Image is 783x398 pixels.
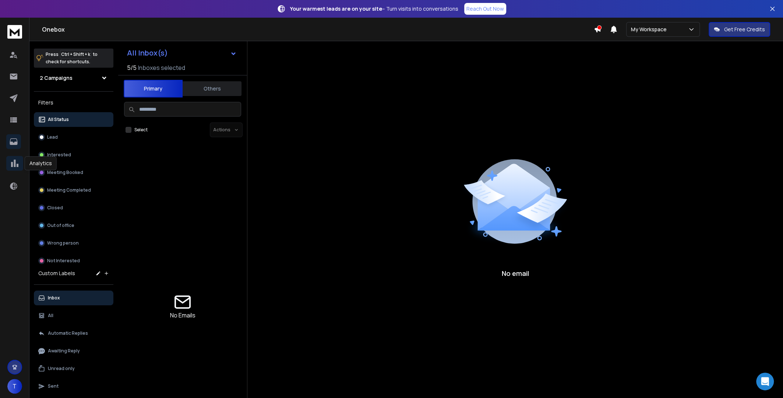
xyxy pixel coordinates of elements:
button: Unread only [34,361,113,376]
p: Get Free Credits [724,26,765,33]
p: Lead [47,134,58,140]
span: 5 / 5 [127,63,137,72]
button: Sent [34,379,113,394]
p: Unread only [48,366,75,372]
strong: Your warmest leads are on your site [290,5,382,12]
h3: Filters [34,97,113,108]
button: Interested [34,148,113,162]
p: All Status [48,117,69,122]
p: Out of office [47,223,74,228]
label: Select [134,127,148,133]
button: T [7,379,22,394]
div: Open Intercom Messenger [756,373,774,390]
button: Awaiting Reply [34,344,113,358]
div: Analytics [25,156,57,170]
p: Reach Out Now [466,5,504,13]
h3: Inboxes selected [138,63,185,72]
button: Closed [34,200,113,215]
button: 2 Campaigns [34,71,113,85]
h1: Onebox [42,25,594,34]
button: Primary [124,80,183,97]
button: Meeting Completed [34,183,113,198]
p: My Workspace [631,26,670,33]
button: Lead [34,130,113,145]
button: Wrong person [34,236,113,250]
button: All Inbox(s) [121,46,243,60]
p: Interested [47,152,71,158]
span: Ctrl + Shift + k [60,50,91,58]
p: Inbox [48,295,60,301]
button: All [34,308,113,323]
button: All Status [34,112,113,127]
button: Out of office [34,218,113,233]
button: Others [183,81,241,97]
p: All [48,313,53,319]
h3: Custom Labels [38,270,75,277]
p: No email [502,268,529,278]
p: Meeting Completed [47,187,91,193]
button: Automatic Replies [34,326,113,341]
button: Inbox [34,291,113,305]
p: Press to check for shortcuts. [46,51,98,65]
button: Get Free Credits [709,22,770,37]
h1: 2 Campaigns [40,74,73,82]
button: Not Interested [34,253,113,268]
p: Closed [47,205,63,211]
p: Sent [48,383,59,389]
p: – Turn visits into conversations [290,5,458,13]
img: logo [7,25,22,39]
button: Meeting Booked [34,165,113,180]
p: Wrong person [47,240,79,246]
p: Meeting Booked [47,170,83,175]
h1: All Inbox(s) [127,49,168,57]
a: Reach Out Now [464,3,506,15]
p: Not Interested [47,258,80,264]
p: No Emails [170,311,195,320]
p: Awaiting Reply [48,348,80,354]
p: Automatic Replies [48,330,88,336]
